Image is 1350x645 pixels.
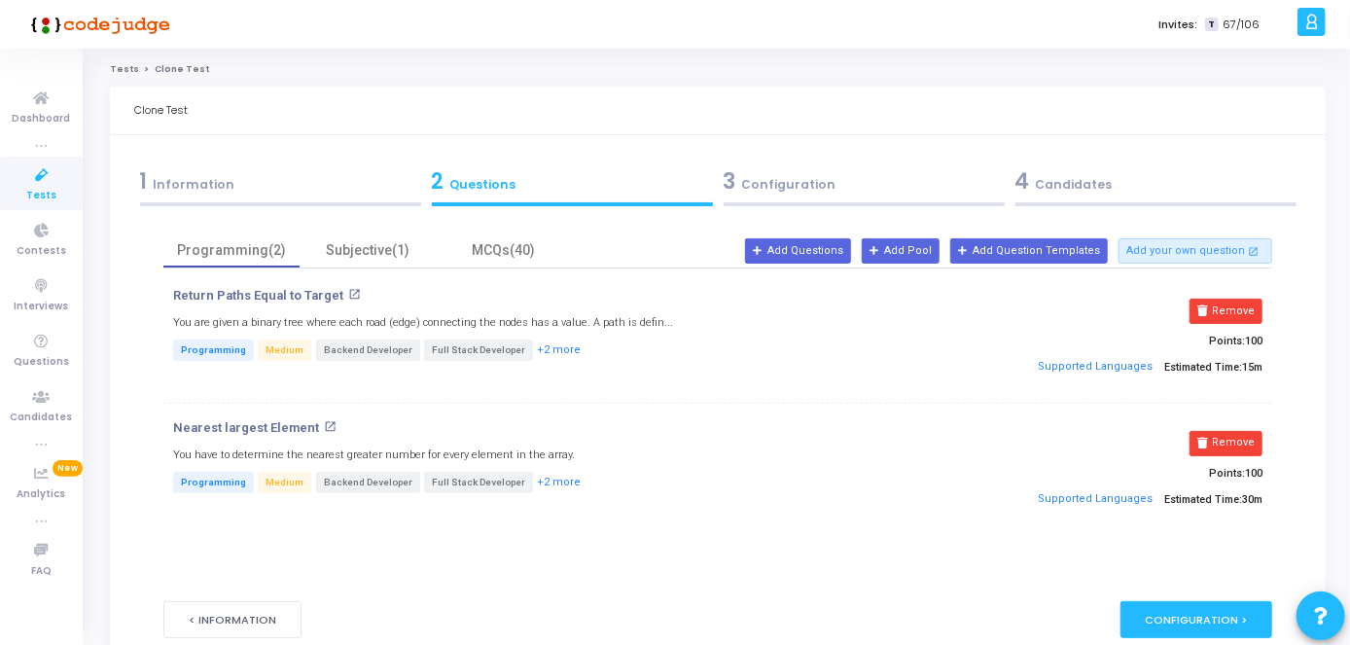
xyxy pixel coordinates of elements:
h5: You are given a binary tree where each road (edge) connecting the nodes has a value. A path is de... [173,316,673,329]
span: Analytics [18,486,66,503]
div: Configuration [724,165,1005,197]
div: Clone Test [134,87,188,134]
p: Return Paths Equal to Target [173,288,343,304]
span: Dashboard [13,111,71,127]
span: Backend Developer [316,472,420,493]
span: Contests [17,243,66,260]
div: Questions [432,165,713,197]
span: 4 [1015,166,1030,197]
a: 3Configuration [718,160,1010,212]
div: Programming(2) [175,240,288,261]
button: < Information [163,601,302,637]
span: Full Stack Developer [424,340,533,361]
mat-icon: open_in_new [325,420,337,433]
div: Configuration > [1120,601,1273,637]
span: Programming [173,340,254,361]
button: Add your own question [1119,238,1272,264]
span: 15m [1242,361,1262,374]
a: Tests [110,63,139,75]
button: Supported Languages [1032,353,1159,382]
span: 30m [1242,493,1262,506]
button: +2 more [536,341,582,360]
p: Nearest largest Element [173,420,319,436]
button: Remove [1190,299,1262,324]
div: MCQs(40) [447,240,560,261]
p: Points: [912,467,1262,480]
h5: You have to determine the nearest greater number for every element in the array. [173,448,575,461]
button: +2 more [536,474,582,492]
span: 1 [140,166,148,197]
span: Full Stack Developer [424,472,533,493]
div: Subjective(1) [311,240,424,261]
mat-icon: open_in_new [349,288,362,301]
span: Medium [258,340,311,361]
a: 2Questions [426,160,718,212]
span: 67/106 [1223,17,1260,33]
div: Candidates [1015,165,1297,197]
span: Programming [173,472,254,493]
label: Invites: [1158,17,1197,33]
span: 3 [724,166,736,197]
p: Points: [912,335,1262,347]
a: 4Candidates [1010,160,1301,212]
span: 2 [432,166,444,197]
button: Add Question Templates [950,238,1108,264]
span: Medium [258,472,311,493]
button: Add Pool [862,238,940,264]
span: Tests [26,188,56,204]
img: logo [24,5,170,44]
mat-icon: open_in_new [1248,244,1259,258]
span: T [1205,18,1218,32]
p: Estimated Time: [912,484,1262,514]
span: Interviews [15,299,69,315]
p: Estimated Time: [912,353,1262,382]
span: Candidates [11,410,73,426]
button: Supported Languages [1032,484,1159,514]
nav: breadcrumb [110,63,1326,76]
button: Add Questions [745,238,851,264]
a: 1Information [134,160,426,212]
span: Backend Developer [316,340,420,361]
div: Information [140,165,421,197]
button: Remove [1190,431,1262,456]
span: Questions [14,354,69,371]
span: 100 [1245,335,1262,347]
span: New [53,460,83,477]
span: 100 [1245,467,1262,480]
span: Clone Test [155,63,209,75]
span: FAQ [31,563,52,580]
